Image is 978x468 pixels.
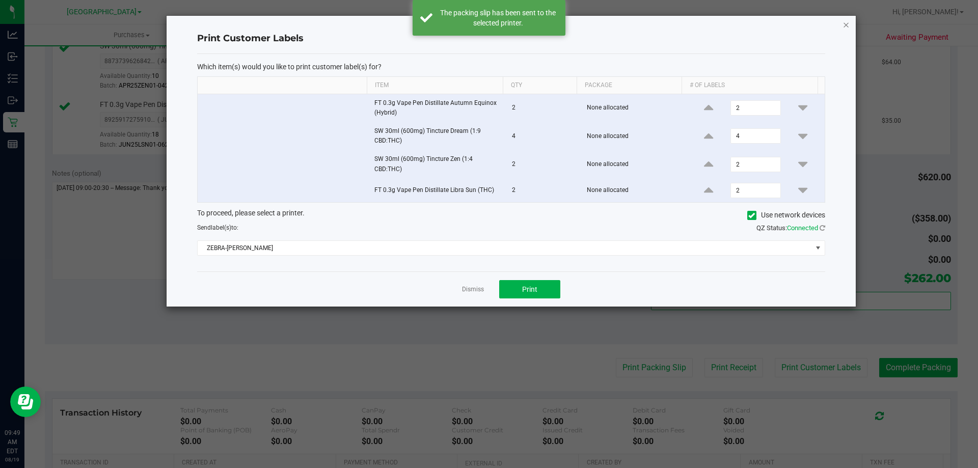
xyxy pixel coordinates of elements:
[368,150,506,178] td: SW 30ml (600mg) Tincture Zen (1:4 CBD:THC)
[368,94,506,122] td: FT 0.3g Vape Pen Distillate Autumn Equinox (Hybrid)
[197,224,238,231] span: Send to:
[581,122,687,150] td: None allocated
[211,224,231,231] span: label(s)
[367,77,503,94] th: Item
[747,210,825,221] label: Use network devices
[506,150,581,178] td: 2
[682,77,818,94] th: # of labels
[503,77,577,94] th: Qty
[581,179,687,202] td: None allocated
[197,32,825,45] h4: Print Customer Labels
[787,224,818,232] span: Connected
[581,150,687,178] td: None allocated
[499,280,560,298] button: Print
[756,224,825,232] span: QZ Status:
[506,94,581,122] td: 2
[438,8,558,28] div: The packing slip has been sent to the selected printer.
[198,241,812,255] span: ZEBRA-[PERSON_NAME]
[577,77,682,94] th: Package
[197,62,825,71] p: Which item(s) would you like to print customer label(s) for?
[506,122,581,150] td: 4
[368,179,506,202] td: FT 0.3g Vape Pen Distillate Libra Sun (THC)
[462,285,484,294] a: Dismiss
[506,179,581,202] td: 2
[189,208,833,223] div: To proceed, please select a printer.
[10,387,41,417] iframe: Resource center
[581,94,687,122] td: None allocated
[522,285,537,293] span: Print
[368,122,506,150] td: SW 30ml (600mg) Tincture Dream (1:9 CBD:THC)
